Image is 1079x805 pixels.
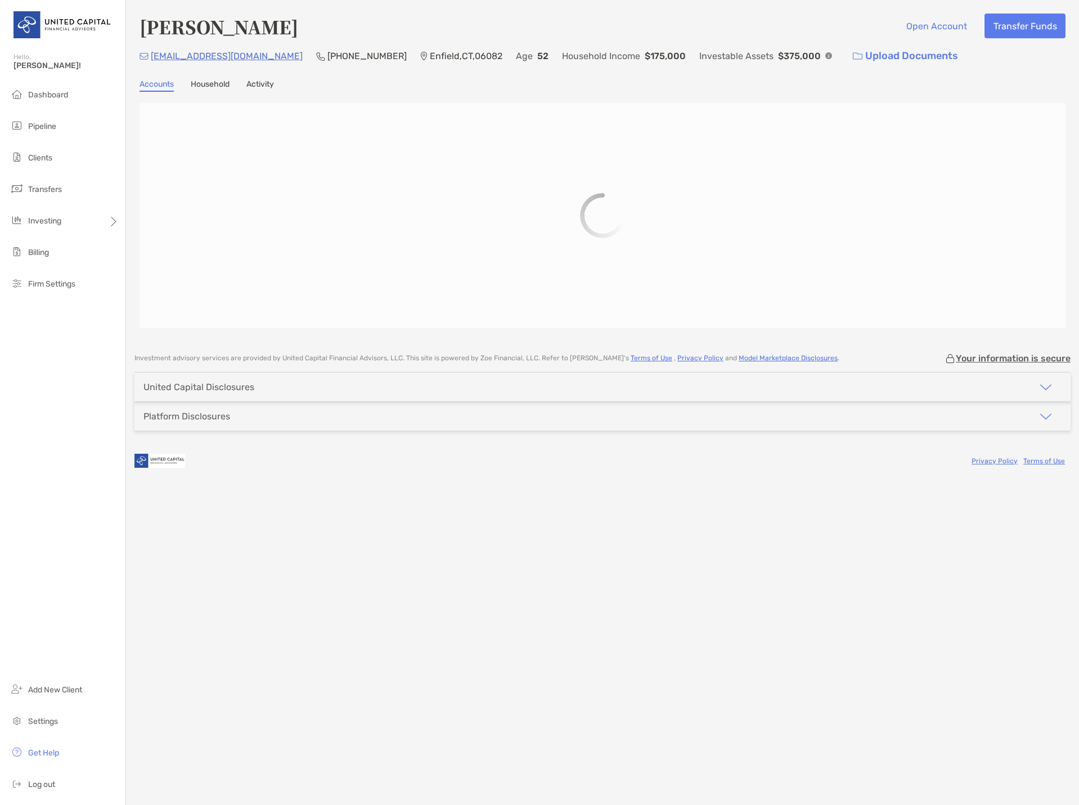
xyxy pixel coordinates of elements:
[327,49,407,63] p: [PHONE_NUMBER]
[140,53,149,60] img: Email Icon
[825,52,832,59] img: Info Icon
[143,411,230,422] div: Platform Disclosures
[778,49,821,63] p: $375,000
[10,777,24,790] img: logout icon
[143,382,254,392] div: United Capital Disclosures
[151,49,303,63] p: [EMAIL_ADDRESS][DOMAIN_NAME]
[1039,381,1053,394] img: icon arrow
[984,14,1065,38] button: Transfer Funds
[134,354,839,363] p: Investment advisory services are provided by United Capital Financial Advisors, LLC . This site i...
[134,448,185,473] img: company logo
[420,52,428,61] img: Location Icon
[10,245,24,258] img: billing icon
[28,122,56,131] span: Pipeline
[140,14,298,39] h4: [PERSON_NAME]
[1023,457,1065,465] a: Terms of Use
[14,61,119,70] span: [PERSON_NAME]!
[10,182,24,195] img: transfers icon
[28,185,62,194] span: Transfers
[28,279,75,289] span: Firm Settings
[246,79,274,92] a: Activity
[10,213,24,227] img: investing icon
[631,354,672,362] a: Terms of Use
[316,52,325,61] img: Phone Icon
[699,49,774,63] p: Investable Assets
[140,79,174,92] a: Accounts
[972,457,1018,465] a: Privacy Policy
[28,216,61,226] span: Investing
[10,714,24,727] img: settings icon
[537,49,549,63] p: 52
[853,52,862,60] img: button icon
[10,745,24,759] img: get-help icon
[28,90,68,100] span: Dashboard
[10,119,24,132] img: pipeline icon
[191,79,230,92] a: Household
[897,14,975,38] button: Open Account
[430,49,502,63] p: Enfield , CT , 06082
[14,5,112,45] img: United Capital Logo
[1039,410,1053,423] img: icon arrow
[516,49,533,63] p: Age
[28,717,58,726] span: Settings
[10,276,24,290] img: firm-settings icon
[10,682,24,696] img: add_new_client icon
[28,685,82,695] span: Add New Client
[10,150,24,164] img: clients icon
[645,49,686,63] p: $175,000
[28,248,49,257] span: Billing
[677,354,723,362] a: Privacy Policy
[846,44,965,68] a: Upload Documents
[10,87,24,101] img: dashboard icon
[739,354,838,362] a: Model Marketplace Disclosures
[562,49,640,63] p: Household Income
[28,748,59,758] span: Get Help
[28,153,52,163] span: Clients
[956,353,1071,364] p: Your information is secure
[28,780,55,789] span: Log out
